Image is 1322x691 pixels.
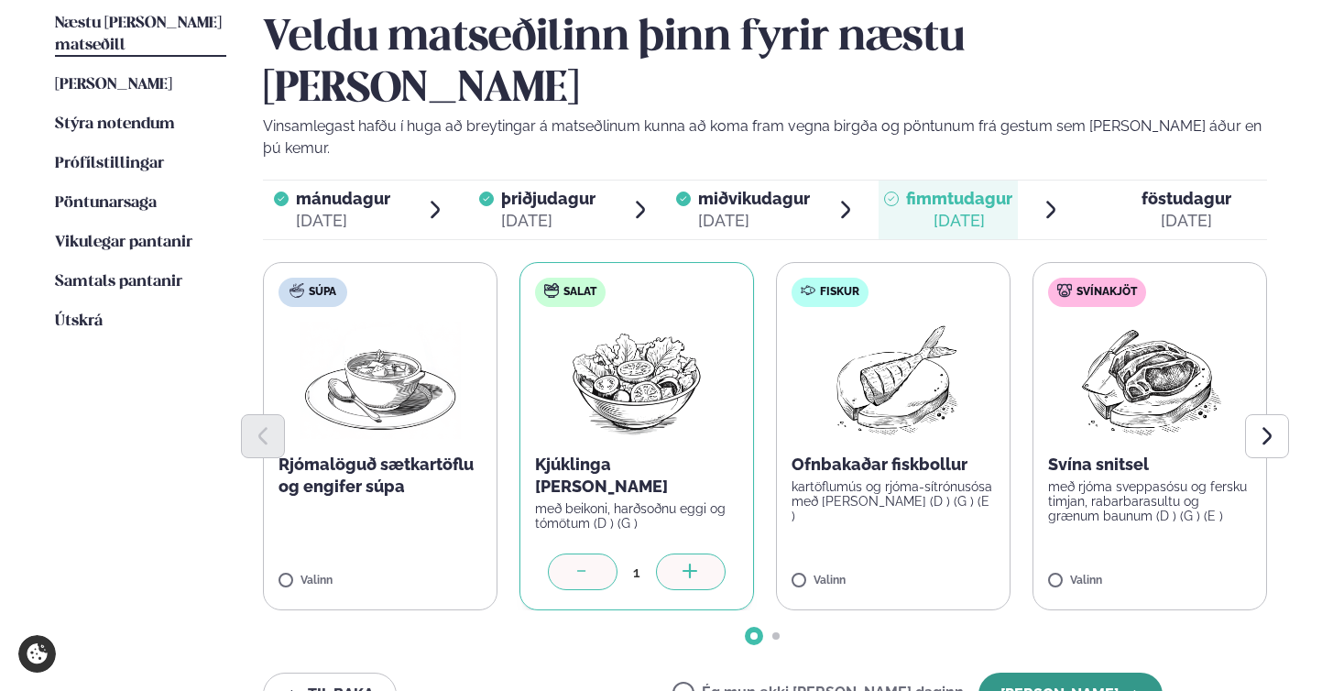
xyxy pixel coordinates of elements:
div: [DATE] [906,210,1012,232]
span: þriðjudagur [501,189,595,208]
span: Salat [563,285,596,300]
a: Prófílstillingar [55,153,164,175]
p: Ofnbakaðar fiskbollur [792,454,995,476]
img: Fish.png [813,322,975,439]
span: Svínakjöt [1076,285,1137,300]
p: Rjómalöguð sætkartöflu og engifer súpa [279,454,482,498]
span: Súpa [309,285,336,300]
img: fish.svg [801,283,815,298]
span: Vikulegar pantanir [55,235,192,250]
span: Stýra notendum [55,116,175,132]
img: salad.svg [544,283,559,298]
a: Cookie settings [18,635,56,673]
span: Næstu [PERSON_NAME] matseðill [55,16,222,53]
p: kartöflumús og rjóma-sítrónusósa með [PERSON_NAME] (D ) (G ) (E ) [792,479,995,523]
a: [PERSON_NAME] [55,74,172,96]
button: Next slide [1245,414,1289,458]
div: [DATE] [296,210,390,232]
p: með beikoni, harðsoðnu eggi og tómötum (D ) (G ) [535,501,738,531]
p: með rjóma sveppasósu og fersku timjan, rabarbarasultu og grænum baunum (D ) (G ) (E ) [1048,479,1251,523]
img: Pork-Meat.png [1069,322,1231,439]
span: föstudagur [1142,189,1231,208]
span: Fiskur [820,285,859,300]
p: Vinsamlegast hafðu í huga að breytingar á matseðlinum kunna að koma fram vegna birgða og pöntunum... [263,115,1267,159]
p: Svína snitsel [1048,454,1251,476]
a: Útskrá [55,311,103,333]
a: Næstu [PERSON_NAME] matseðill [55,13,226,57]
a: Vikulegar pantanir [55,232,192,254]
a: Stýra notendum [55,114,175,136]
h2: Veldu matseðilinn þinn fyrir næstu [PERSON_NAME] [263,13,1267,115]
span: [PERSON_NAME] [55,77,172,93]
span: Go to slide 1 [750,632,758,640]
button: Previous slide [241,414,285,458]
a: Pöntunarsaga [55,192,157,214]
div: [DATE] [698,210,810,232]
img: Salad.png [556,322,718,439]
span: Pöntunarsaga [55,195,157,211]
a: Samtals pantanir [55,271,182,293]
span: fimmtudagur [906,189,1012,208]
span: miðvikudagur [698,189,810,208]
div: 1 [617,562,656,583]
div: [DATE] [1142,210,1231,232]
img: Soup.png [300,322,461,439]
img: pork.svg [1057,283,1072,298]
span: mánudagur [296,189,390,208]
img: soup.svg [290,283,304,298]
span: Samtals pantanir [55,274,182,290]
span: Útskrá [55,313,103,329]
span: Prófílstillingar [55,156,164,171]
div: [DATE] [501,210,595,232]
p: Kjúklinga [PERSON_NAME] [535,454,738,498]
span: Go to slide 2 [772,632,780,640]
